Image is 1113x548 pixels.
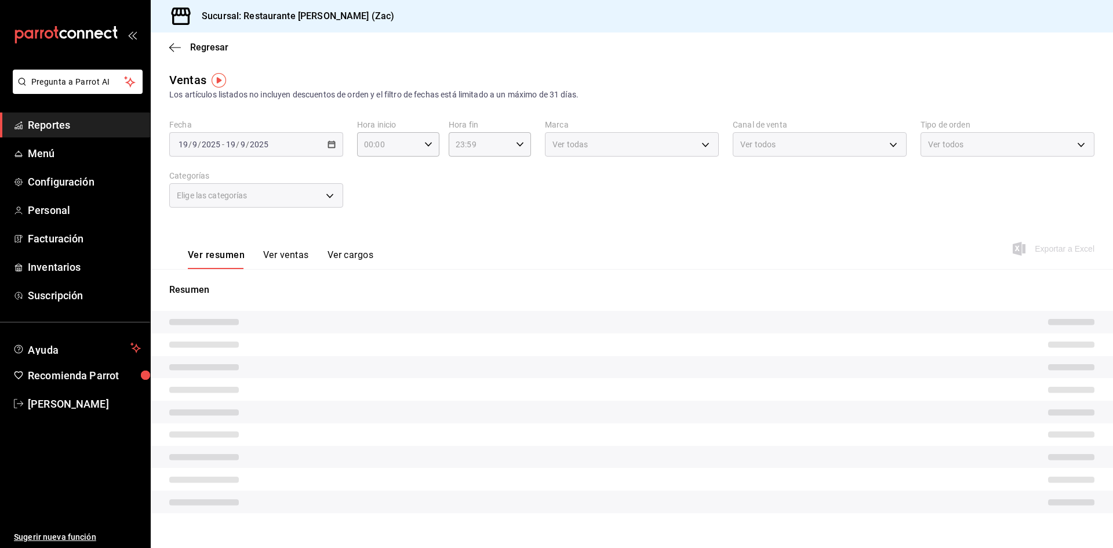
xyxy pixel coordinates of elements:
label: Hora fin [449,121,531,129]
span: Recomienda Parrot [28,368,141,383]
div: navigation tabs [188,249,373,269]
button: Ver cargos [328,249,374,269]
h3: Sucursal: Restaurante [PERSON_NAME] (Zac) [192,9,394,23]
span: Sugerir nueva función [14,531,141,543]
button: Ver ventas [263,249,309,269]
div: Los artículos listados no incluyen descuentos de orden y el filtro de fechas está limitado a un m... [169,89,1094,101]
button: Regresar [169,42,228,53]
button: Pregunta a Parrot AI [13,70,143,94]
span: Menú [28,146,141,161]
span: Configuración [28,174,141,190]
span: Ver todos [928,139,963,150]
p: Resumen [169,283,1094,297]
span: Ayuda [28,341,126,355]
input: ---- [201,140,221,149]
span: Pregunta a Parrot AI [31,76,125,88]
button: Ver resumen [188,249,245,269]
span: [PERSON_NAME] [28,396,141,412]
span: Ver todas [552,139,588,150]
input: -- [240,140,246,149]
span: Personal [28,202,141,218]
label: Marca [545,121,719,129]
span: Inventarios [28,259,141,275]
input: ---- [249,140,269,149]
span: Ver todos [740,139,776,150]
span: / [188,140,192,149]
span: Suscripción [28,288,141,303]
label: Hora inicio [357,121,439,129]
span: / [236,140,239,149]
label: Canal de venta [733,121,907,129]
div: Ventas [169,71,206,89]
a: Pregunta a Parrot AI [8,84,143,96]
label: Fecha [169,121,343,129]
span: Reportes [28,117,141,133]
span: Elige las categorías [177,190,248,201]
span: Regresar [190,42,228,53]
input: -- [225,140,236,149]
span: Facturación [28,231,141,246]
span: / [246,140,249,149]
button: open_drawer_menu [128,30,137,39]
input: -- [178,140,188,149]
label: Tipo de orden [921,121,1094,129]
span: / [198,140,201,149]
span: - [222,140,224,149]
input: -- [192,140,198,149]
img: Tooltip marker [212,73,226,88]
label: Categorías [169,172,343,180]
